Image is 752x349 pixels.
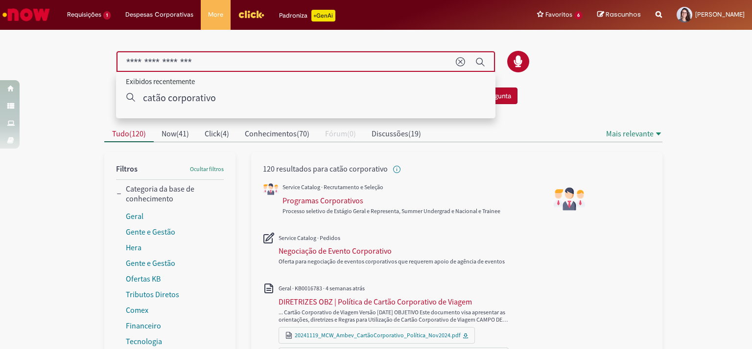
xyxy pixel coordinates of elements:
[125,10,193,20] span: Despesas Corporativas
[67,10,101,20] span: Requisições
[311,10,335,22] p: +GenAi
[103,11,111,20] span: 1
[695,10,745,19] span: [PERSON_NAME]
[545,10,572,20] span: Favoritos
[597,10,641,20] a: Rascunhos
[279,10,335,22] div: Padroniza
[1,5,51,24] img: ServiceNow
[238,7,264,22] img: click_logo_yellow_360x200.png
[208,10,223,20] span: More
[574,11,583,20] span: 6
[606,10,641,19] span: Rascunhos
